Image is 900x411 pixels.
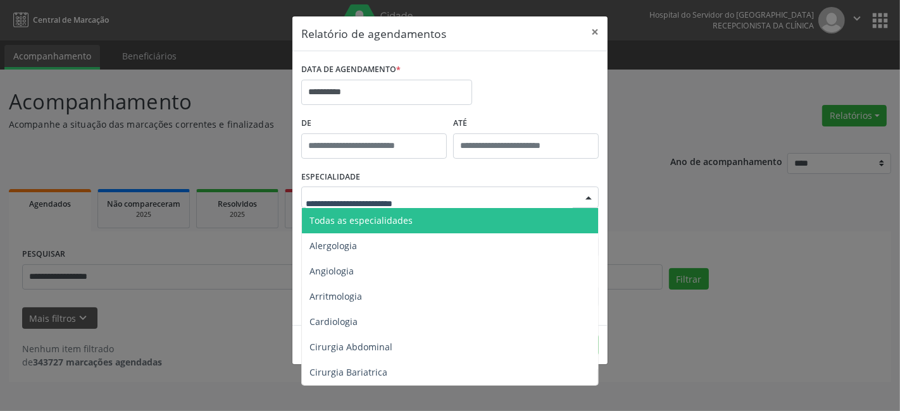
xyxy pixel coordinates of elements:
h5: Relatório de agendamentos [301,25,446,42]
span: Angiologia [309,265,354,277]
label: ATÉ [453,114,599,133]
span: Cirurgia Bariatrica [309,366,387,378]
label: ESPECIALIDADE [301,168,360,187]
label: DATA DE AGENDAMENTO [301,60,401,80]
span: Cirurgia Abdominal [309,341,392,353]
span: Cardiologia [309,316,358,328]
button: Close [582,16,608,47]
label: De [301,114,447,133]
span: Todas as especialidades [309,214,413,226]
span: Arritmologia [309,290,362,302]
span: Alergologia [309,240,357,252]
